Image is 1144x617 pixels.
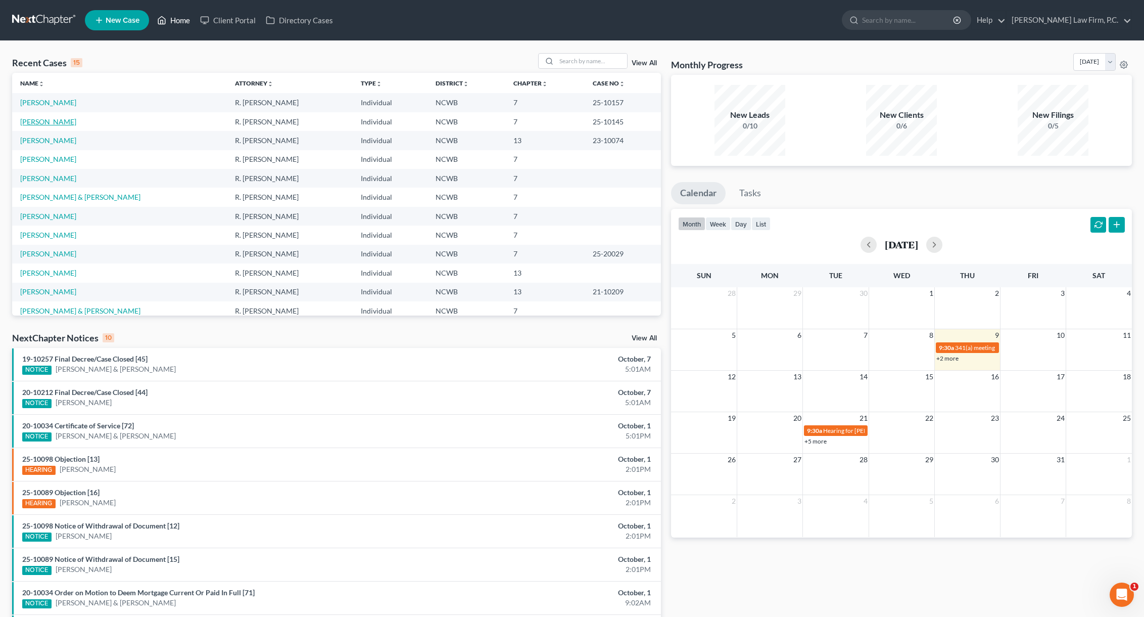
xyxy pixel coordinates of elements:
[585,283,661,301] td: 21-10209
[22,388,148,396] a: 20-10212 Final Decree/Case Closed [44]
[448,454,651,464] div: October, 1
[792,454,802,466] span: 27
[353,112,427,131] td: Individual
[20,117,76,126] a: [PERSON_NAME]
[727,454,737,466] span: 26
[353,150,427,169] td: Individual
[859,454,869,466] span: 28
[939,344,954,351] span: 9:30a
[505,131,585,150] td: 13
[714,121,785,131] div: 0/10
[505,93,585,112] td: 7
[60,498,116,508] a: [PERSON_NAME]
[427,93,505,112] td: NCWB
[924,412,934,424] span: 22
[994,329,1000,341] span: 9
[1056,412,1066,424] span: 24
[448,498,651,508] div: 2:01PM
[448,521,651,531] div: October, 1
[20,79,44,87] a: Nameunfold_more
[227,150,353,169] td: R. [PERSON_NAME]
[804,437,827,445] a: +5 more
[792,412,802,424] span: 20
[505,263,585,282] td: 13
[12,332,114,344] div: NextChapter Notices
[427,169,505,188] td: NCWB
[697,271,711,280] span: Sun
[936,355,959,362] a: +2 more
[152,11,195,29] a: Home
[505,226,585,244] td: 7
[22,432,52,442] div: NOTICE
[376,81,382,87] i: unfold_more
[20,269,76,277] a: [PERSON_NAME]
[1018,121,1088,131] div: 0/5
[994,495,1000,507] span: 6
[823,427,902,434] span: Hearing for [PERSON_NAME]
[761,271,779,280] span: Mon
[56,431,176,441] a: [PERSON_NAME] & [PERSON_NAME]
[227,226,353,244] td: R. [PERSON_NAME]
[829,271,842,280] span: Tue
[56,531,112,541] a: [PERSON_NAME]
[730,182,770,204] a: Tasks
[885,239,918,250] h2: [DATE]
[103,333,114,342] div: 10
[22,533,52,542] div: NOTICE
[505,283,585,301] td: 13
[22,455,100,463] a: 25-10098 Objection [13]
[20,174,76,183] a: [PERSON_NAME]
[448,421,651,431] div: October, 1
[436,79,469,87] a: Districtunfold_more
[22,421,134,430] a: 20-10034 Certificate of Service [72]
[427,112,505,131] td: NCWB
[261,11,338,29] a: Directory Cases
[227,263,353,282] td: R. [PERSON_NAME]
[585,112,661,131] td: 25-10145
[227,131,353,150] td: R. [PERSON_NAME]
[106,17,139,24] span: New Case
[56,564,112,575] a: [PERSON_NAME]
[353,131,427,150] td: Individual
[585,131,661,150] td: 23-10074
[22,466,56,475] div: HEARING
[22,488,100,497] a: 25-10089 Objection [16]
[56,398,112,408] a: [PERSON_NAME]
[71,58,82,67] div: 15
[1126,454,1132,466] span: 1
[448,564,651,575] div: 2:01PM
[427,245,505,263] td: NCWB
[505,207,585,226] td: 7
[731,495,737,507] span: 2
[1130,583,1138,591] span: 1
[924,371,934,383] span: 15
[22,599,52,608] div: NOTICE
[448,387,651,398] div: October, 7
[20,193,140,201] a: [PERSON_NAME] & [PERSON_NAME]
[924,454,934,466] span: 29
[227,188,353,206] td: R. [PERSON_NAME]
[678,217,705,231] button: month
[751,217,771,231] button: list
[353,245,427,263] td: Individual
[22,499,56,508] div: HEARING
[928,329,934,341] span: 8
[1122,329,1132,341] span: 11
[22,521,179,530] a: 25-10098 Notice of Withdrawal of Document [12]
[671,59,743,71] h3: Monthly Progress
[1122,412,1132,424] span: 25
[792,371,802,383] span: 13
[632,335,657,342] a: View All
[427,283,505,301] td: NCWB
[20,212,76,221] a: [PERSON_NAME]
[632,60,657,67] a: View All
[556,54,627,68] input: Search by name...
[727,287,737,299] span: 28
[353,169,427,188] td: Individual
[994,287,1000,299] span: 2
[56,364,176,374] a: [PERSON_NAME] & [PERSON_NAME]
[38,81,44,87] i: unfold_more
[893,271,910,280] span: Wed
[353,283,427,301] td: Individual
[427,263,505,282] td: NCWB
